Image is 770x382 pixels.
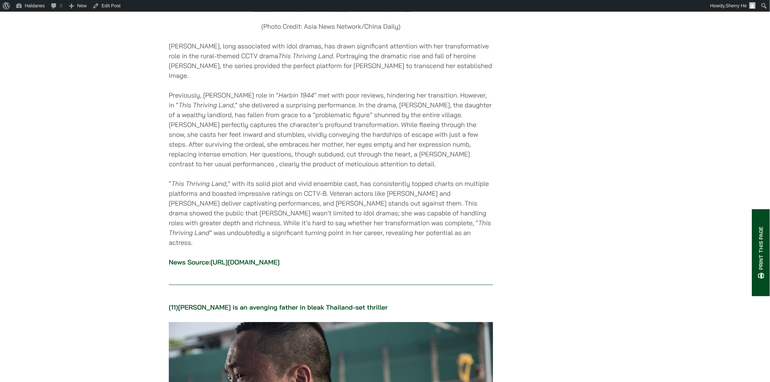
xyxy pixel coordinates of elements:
[169,41,493,80] p: [PERSON_NAME], long associated with idol dramas, has drawn significant attention with her transfo...
[278,52,333,60] em: This Thriving Land
[178,303,388,311] a: [PERSON_NAME] is an avenging father in bleak Thailand-set thriller
[169,219,491,237] em: This Thriving Land
[169,90,493,169] p: Previously, [PERSON_NAME] role in “ ” met with poor reviews, hindering her transition. However, i...
[171,179,226,188] em: This Thriving Land
[279,91,314,99] em: Harbin 1944
[169,179,493,247] p: “ ,” with its solid plot and vivid ensemble cast, has consistently topped charts on multiple plat...
[169,21,493,31] p: (Photo Credit: Asia News Network/China Daily)
[726,3,747,8] span: Sherry He
[169,303,388,311] strong: (11)
[169,258,211,266] a: News Source:
[211,258,280,266] a: [URL][DOMAIN_NAME]
[179,101,234,109] em: This Thriving Land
